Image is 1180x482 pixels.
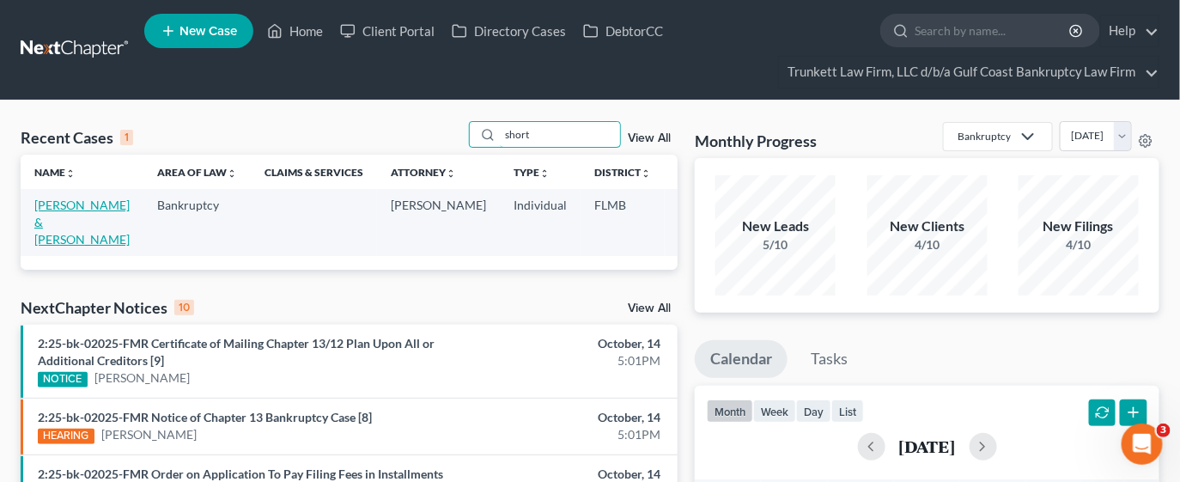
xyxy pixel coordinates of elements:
span: 3 [1157,424,1171,437]
button: day [796,400,831,423]
a: View All [628,132,671,144]
div: 5:01PM [465,426,660,443]
input: Search by name... [915,15,1072,46]
td: FLMB [581,189,665,255]
div: Bankruptcy [958,129,1011,143]
a: Trunkett Law Firm, LLC d/b/a Gulf Coast Bankruptcy Law Firm [779,57,1159,88]
a: DebtorCC [575,15,672,46]
a: Home [259,15,331,46]
i: unfold_more [539,168,550,179]
a: Attorneyunfold_more [391,166,456,179]
div: 1 [120,130,133,145]
div: NextChapter Notices [21,297,194,318]
input: Search by name... [500,122,620,147]
a: Typeunfold_more [514,166,550,179]
span: New Case [179,25,237,38]
a: 2:25-bk-02025-FMR Certificate of Mailing Chapter 13/12 Plan Upon All or Additional Creditors [9] [38,336,435,368]
td: Bankruptcy [143,189,251,255]
div: 5:01PM [465,352,660,369]
th: Claims & Services [251,155,377,189]
a: View All [628,302,671,314]
div: New Filings [1019,217,1139,236]
a: 2:25-bk-02025-FMR Notice of Chapter 13 Bankruptcy Case [8] [38,410,372,424]
a: [PERSON_NAME] [94,369,190,387]
td: 7 [665,189,751,255]
a: Area of Lawunfold_more [157,166,237,179]
a: Client Portal [331,15,443,46]
div: NOTICE [38,372,88,387]
i: unfold_more [65,168,76,179]
h3: Monthly Progress [695,131,817,151]
div: October, 14 [465,335,660,352]
div: HEARING [38,429,94,444]
a: Calendar [695,340,788,378]
a: Tasks [795,340,863,378]
a: Help [1101,15,1159,46]
div: October, 14 [465,409,660,426]
button: week [753,400,796,423]
button: list [831,400,864,423]
button: month [707,400,753,423]
i: unfold_more [446,168,456,179]
a: [PERSON_NAME] [101,426,197,443]
a: Nameunfold_more [34,166,76,179]
div: New Clients [867,217,988,236]
div: Recent Cases [21,127,133,148]
a: [PERSON_NAME] & [PERSON_NAME] [34,198,130,247]
td: [PERSON_NAME] [377,189,500,255]
td: Individual [500,189,581,255]
div: 4/10 [1019,236,1139,253]
i: unfold_more [227,168,237,179]
a: Directory Cases [443,15,575,46]
div: New Leads [715,217,836,236]
h2: [DATE] [899,437,956,455]
i: unfold_more [641,168,651,179]
div: 5/10 [715,236,836,253]
a: Districtunfold_more [594,166,651,179]
iframe: Intercom live chat [1122,424,1163,465]
div: 4/10 [867,236,988,253]
div: 10 [174,300,194,315]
